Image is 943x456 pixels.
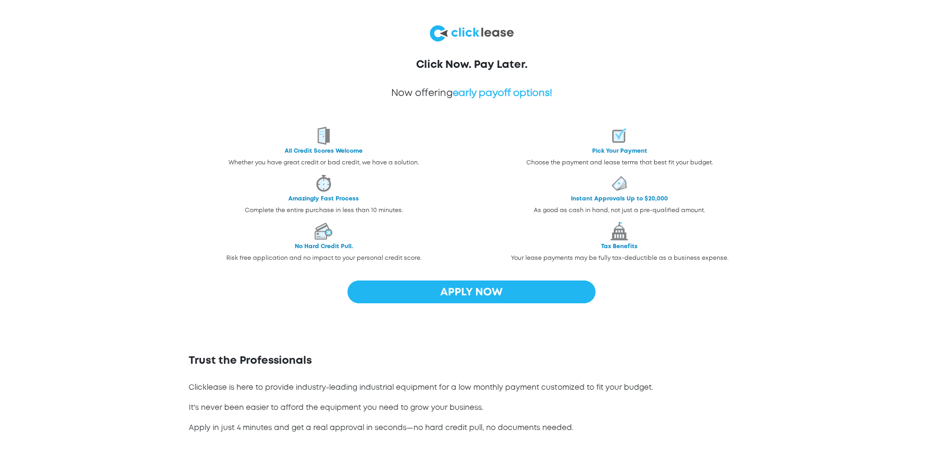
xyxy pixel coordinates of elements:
[189,422,755,434] p: Apply in just 4 minutes and get a real approval in seconds—no hard credit pull, no documents needed.
[473,147,766,156] p: Pick Your Payment
[189,352,755,371] h4: Trust the Professionals
[473,242,766,251] p: Tax Benefits
[171,58,773,73] h4: Click Now. Pay Later.
[177,254,471,263] p: Risk free application and no impact to your personal credit score.
[473,254,766,263] p: Your lease payments may be fully tax-deductible as a business expense.
[177,147,471,156] p: All Credit Scores Welcome
[473,159,766,168] p: Choose the payment and lease terms that best fit your budget.
[177,195,471,204] p: Amazingly Fast Process
[473,195,766,204] p: Instant Approvals Up to $20,000
[189,402,755,414] p: It's never been easier to afford the equipment you need to grow your business.
[177,242,471,251] p: No Hard Credit Pull.
[171,86,773,101] p: Now offering
[189,382,755,393] p: Clicklease is here to provide industry-leading industrial equipment for a low monthly payment cus...
[177,159,471,168] p: Whether you have great credit or bad credit, we have a solution.
[473,206,766,215] p: As good as cash in hand, not just a pre-qualified amount.
[453,89,552,98] span: early payoff options!
[177,206,471,215] p: Complete the entire purchase in less than 10 minutes.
